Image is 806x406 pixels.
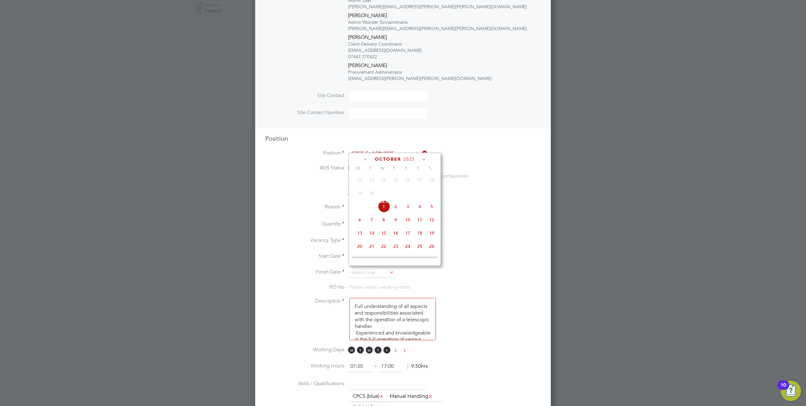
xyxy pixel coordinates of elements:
span: 16 [390,227,402,239]
span: 4 [414,200,426,212]
span: 2025 [403,157,415,162]
span: 27 [414,174,426,186]
span: 7 [366,214,378,226]
button: Open Resource Center, 10 new notifications [781,381,801,401]
span: S [424,165,436,171]
span: [PERSON_NAME] [348,12,387,19]
span: 24 [402,240,414,252]
span: 24 [378,174,390,186]
span: 3 [402,200,414,212]
span: T [364,165,376,171]
div: Procurement Administrator [348,69,527,75]
span: T [357,347,364,354]
span: M [352,165,364,171]
span: 8 [378,214,390,226]
input: 17:00 [379,361,403,372]
span: 20 [354,240,366,252]
span: 10 [402,214,414,226]
label: Start Date [265,253,344,260]
li: Manual Handling [387,392,435,401]
span: 21 [366,240,378,252]
span: F [383,347,390,354]
div: Admin Wonder Extraordinaire [348,19,527,25]
label: IR35 Status [265,165,344,171]
span: ‐ [374,363,378,369]
span: 13 [354,227,366,239]
span: 6 [354,214,366,226]
label: Description [265,298,344,304]
span: 23 [390,240,402,252]
span: 26 [402,174,414,186]
span: F [400,165,412,171]
span: 9 [390,214,402,226]
span: 29 [378,254,390,266]
span: October [375,157,401,162]
span: Disabled for this client. [348,165,400,171]
span: 30 [390,254,402,266]
label: Working Days [265,347,344,353]
span: S [401,347,408,354]
span: 22 [354,174,366,186]
span: 26 [426,240,438,252]
input: Select one [349,268,394,278]
span: 23 [366,174,378,186]
div: [PERSON_NAME][EMAIL_ADDRESS][PERSON_NAME][PERSON_NAME][DOMAIN_NAME] [348,25,527,32]
span: 14 [366,227,378,239]
span: 2 [390,200,402,212]
span: 30 [366,187,378,199]
span: Oct [378,200,390,204]
span: M [348,347,355,354]
span: 19 [426,227,438,239]
div: [EMAIL_ADDRESS][PERSON_NAME][PERSON_NAME][DOMAIN_NAME] [348,75,527,82]
label: Site Contact [265,92,344,99]
span: T [375,347,382,354]
span: 25 [414,240,426,252]
span: 31 [402,254,414,266]
span: [PERSON_NAME] [348,34,387,40]
span: 29 [354,187,366,199]
label: Site Contact Number [265,109,344,116]
span: 27 [354,254,366,266]
span: Please select vacancy dates [349,284,411,290]
label: Position [265,150,344,157]
span: W [366,347,373,354]
span: 5 [426,200,438,212]
label: Finish Date [265,269,344,275]
span: 28 [366,254,378,266]
label: Skills / Qualifications [265,380,344,387]
span: 17 [402,227,414,239]
span: 1 [378,200,390,212]
input: Search for... [349,149,427,158]
span: 22 [378,240,390,252]
span: 12 [426,214,438,226]
div: [EMAIL_ADDRESS][DOMAIN_NAME] [348,47,527,53]
a: x [428,392,433,400]
input: 08:00 [348,361,372,372]
div: 10 [780,385,786,393]
label: Quantity [265,221,344,227]
span: The status determination for this position can be updated after creating the vacancy [347,185,433,196]
label: Working Hours [265,363,344,369]
div: Client Delivery Coordinator [348,41,527,47]
div: 07443 370522 [348,53,527,60]
span: 11 [414,214,426,226]
h3: Position [265,134,541,143]
div: This feature can be enabled under this client's configuration. [348,171,469,179]
span: 18 [414,227,426,239]
span: T [388,165,400,171]
li: CPCS (blue) [350,392,386,401]
label: Vacancy Type [265,237,344,244]
span: [PERSON_NAME] [348,62,387,69]
span: S [412,165,424,171]
span: 28 [426,174,438,186]
label: PO No [265,284,344,291]
span: 25 [390,174,402,186]
div: [PERSON_NAME][EMAIL_ADDRESS][PERSON_NAME][PERSON_NAME][DOMAIN_NAME] [348,3,527,10]
span: W [376,165,388,171]
span: 9.50hrs [408,363,428,369]
a: x [379,392,384,400]
label: Reason [265,204,344,210]
span: 15 [378,227,390,239]
span: S [392,347,399,354]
